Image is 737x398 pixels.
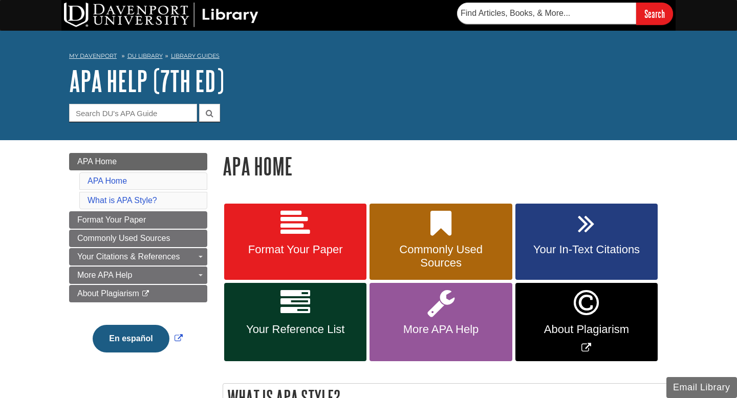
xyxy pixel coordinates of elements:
a: Link opens in new window [515,283,658,361]
h1: APA Home [223,153,668,179]
a: Format Your Paper [224,204,366,280]
a: Commonly Used Sources [69,230,207,247]
a: Your In-Text Citations [515,204,658,280]
a: Your Reference List [224,283,366,361]
span: Format Your Paper [232,243,359,256]
a: Link opens in new window [90,334,185,343]
a: What is APA Style? [88,196,157,205]
span: About Plagiarism [523,323,650,336]
span: Your In-Text Citations [523,243,650,256]
input: Search [636,3,673,25]
button: En español [93,325,169,352]
button: Email Library [666,377,737,398]
span: About Plagiarism [77,289,139,298]
a: APA Home [88,176,127,185]
a: Commonly Used Sources [370,204,512,280]
a: About Plagiarism [69,285,207,302]
div: Guide Page Menu [69,153,207,370]
a: My Davenport [69,52,117,60]
span: More APA Help [77,271,132,279]
input: Search DU's APA Guide [69,104,197,122]
img: DU Library [64,3,258,27]
span: Your Citations & References [77,252,180,261]
form: Searches DU Library's articles, books, and more [457,3,673,25]
a: More APA Help [370,283,512,361]
span: APA Home [77,157,117,166]
nav: breadcrumb [69,49,668,65]
span: More APA Help [377,323,504,336]
a: More APA Help [69,267,207,284]
span: Commonly Used Sources [77,234,170,242]
span: Your Reference List [232,323,359,336]
a: Library Guides [171,52,220,59]
a: APA Help (7th Ed) [69,65,224,97]
a: APA Home [69,153,207,170]
a: DU Library [127,52,163,59]
i: This link opens in a new window [141,291,150,297]
span: Format Your Paper [77,215,146,224]
span: Commonly Used Sources [377,243,504,270]
a: Your Citations & References [69,248,207,266]
a: Format Your Paper [69,211,207,229]
input: Find Articles, Books, & More... [457,3,636,24]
